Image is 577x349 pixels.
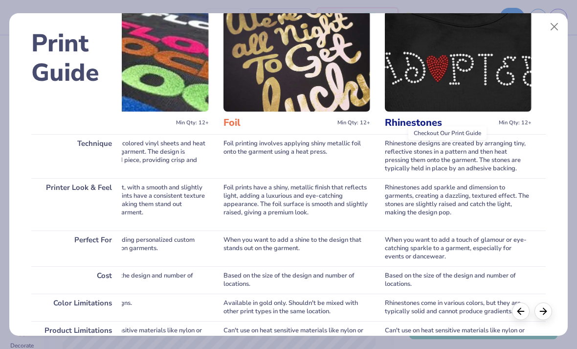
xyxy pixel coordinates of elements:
span: Min Qty: 12+ [337,119,370,126]
div: Printer Look & Feel [31,178,122,231]
div: Typically used for adding personalized custom names and numbers on garments. [62,231,209,266]
div: Rhinestone designs are created by arranging tiny, reflective stones in a pattern and then heat pr... [385,134,532,178]
img: Vinyl [62,11,209,112]
div: Foil printing involves applying shiny metallic foil onto the garment using a heat press. [223,134,370,178]
div: Based on the size of the design and number of locations. [385,266,532,294]
div: Based on the size of the design and number of locations. [62,266,209,294]
div: The colors are vibrant, with a smooth and slightly raised finish. Vinyl prints have a consistent ... [62,178,209,231]
h2: Print Guide [31,29,122,88]
div: Cost [31,266,122,294]
div: Checkout Our Print Guide [408,126,487,140]
div: Perfect For [31,231,122,266]
span: Min Qty: 12+ [499,119,532,126]
h3: Rhinestones [385,116,495,129]
div: When you want to add a touch of glamour or eye-catching sparkle to a garment, especially for even... [385,231,532,266]
h3: Foil [223,116,333,129]
img: Foil [223,11,370,112]
img: Rhinestones [385,11,532,112]
div: Available in gold only. Shouldn't be mixed with other print types in the same location. [223,294,370,321]
div: Foil prints have a shiny, metallic finish that reflects light, adding a luxurious and eye-catchin... [223,178,370,231]
div: Ideal for 1 color designs. [62,294,209,321]
div: We cut designs from colored vinyl sheets and heat press them onto the garment. The design is tran... [62,134,209,178]
div: Technique [31,134,122,178]
div: Rhinestones add sparkle and dimension to garments, creating a dazzling, textured effect. The ston... [385,178,532,231]
div: Color Limitations [31,294,122,321]
div: Rhinestones come in various colors, but they are typically solid and cannot produce gradients. [385,294,532,321]
button: Close [545,18,564,36]
div: When you want to add a shine to the design that stands out on the garment. [223,231,370,266]
div: Based on the size of the design and number of locations. [223,266,370,294]
span: Min Qty: 12+ [176,119,209,126]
